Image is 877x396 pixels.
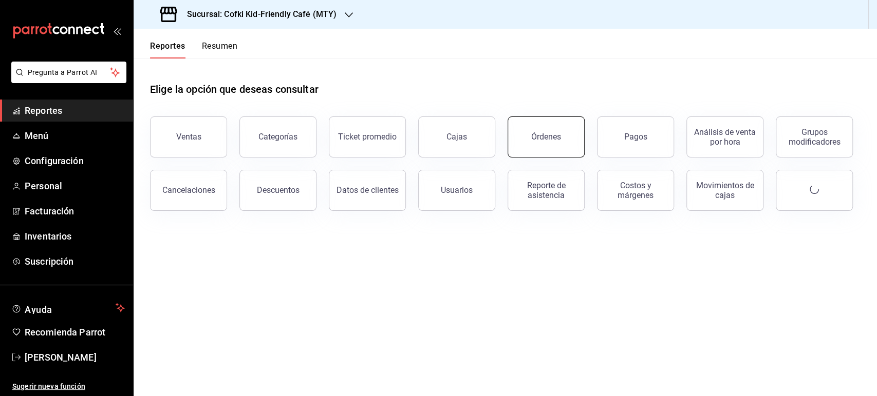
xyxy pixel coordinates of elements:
button: Ticket promedio [329,116,406,157]
div: Costos y márgenes [604,181,667,200]
div: Órdenes [531,132,561,142]
div: Descuentos [257,185,300,195]
button: Órdenes [508,116,585,157]
div: Ventas [176,132,201,142]
span: Menú [25,129,125,143]
div: navigation tabs [150,41,237,58]
div: Análisis de venta por hora [693,127,757,147]
div: Grupos modificadores [782,127,846,147]
span: Ayuda [25,302,111,314]
button: Descuentos [239,170,316,211]
a: Pregunta a Parrot AI [7,74,126,85]
span: Facturación [25,204,125,218]
button: Ventas [150,116,227,157]
button: Reporte de asistencia [508,170,585,211]
button: Costos y márgenes [597,170,674,211]
h1: Elige la opción que deseas consultar [150,82,319,97]
span: Pregunta a Parrot AI [28,67,110,78]
div: Pagos [624,132,647,142]
div: Cancelaciones [162,185,215,195]
button: Cajas [418,116,495,157]
div: Datos de clientes [337,185,399,195]
span: Recomienda Parrot [25,325,125,339]
span: Reportes [25,104,125,117]
button: Reportes [150,41,185,58]
button: Cancelaciones [150,170,227,211]
h3: Sucursal: Cofki Kid-Friendly Café (MTY) [179,8,337,21]
span: Suscripción [25,254,125,268]
div: Reporte de asistencia [514,181,578,200]
button: open_drawer_menu [113,27,121,35]
button: Pagos [597,116,674,157]
div: Cajas [446,132,467,142]
span: Personal [25,179,125,193]
button: Categorías [239,116,316,157]
button: Movimientos de cajas [686,170,763,211]
span: Configuración [25,154,125,168]
div: Usuarios [441,185,473,195]
button: Grupos modificadores [776,116,853,157]
button: Datos de clientes [329,170,406,211]
div: Categorías [258,132,297,142]
div: Movimientos de cajas [693,181,757,200]
button: Análisis de venta por hora [686,116,763,157]
span: Inventarios [25,229,125,243]
button: Usuarios [418,170,495,211]
span: Sugerir nueva función [12,381,125,392]
div: Ticket promedio [338,132,397,142]
button: Pregunta a Parrot AI [11,62,126,83]
span: [PERSON_NAME] [25,350,125,364]
button: Resumen [202,41,237,58]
